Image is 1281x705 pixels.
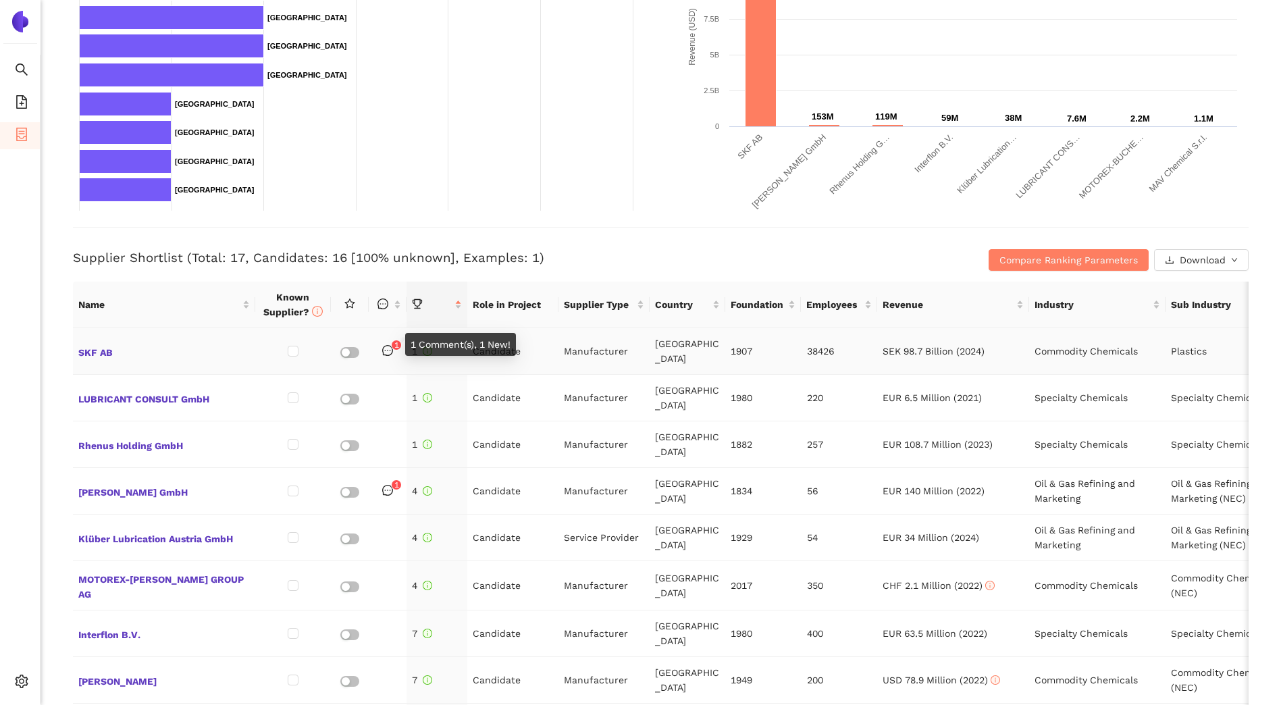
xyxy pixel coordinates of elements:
[9,11,31,32] img: Logo
[1147,132,1209,194] text: MAV Chemical S.r.l.
[883,297,1014,312] span: Revenue
[802,561,877,610] td: 350
[382,345,393,356] span: message
[412,439,432,450] span: 1
[175,100,255,108] text: [GEOGRAPHIC_DATA]
[650,468,725,515] td: [GEOGRAPHIC_DATA]
[558,421,650,468] td: Manufacturer
[467,657,558,704] td: Candidate
[558,375,650,421] td: Manufacturer
[883,439,993,450] span: EUR 108.7 Million (2023)
[467,468,558,515] td: Candidate
[78,569,250,602] span: MOTOREX-[PERSON_NAME] GROUP AG
[704,15,719,23] text: 7.5B
[883,628,987,639] span: EUR 63.5 Million (2022)
[73,249,857,267] h3: Supplier Shortlist (Total: 17, Candidates: 16 [100% unknown], Examples: 1)
[802,421,877,468] td: 257
[344,298,355,309] span: star
[806,297,861,312] span: Employees
[1130,113,1150,124] text: 2.2M
[1029,328,1166,375] td: Commodity Chemicals
[687,8,696,66] text: Revenue (USD)
[883,532,979,543] span: EUR 34 Million (2024)
[802,328,877,375] td: 38426
[1154,249,1249,271] button: downloadDownloaddown
[412,675,432,685] span: 7
[875,111,897,122] text: 119M
[725,610,801,657] td: 1980
[750,132,827,210] text: [PERSON_NAME] GmbH
[650,610,725,657] td: [GEOGRAPHIC_DATA]
[467,610,558,657] td: Candidate
[1014,132,1082,201] text: LUBRICANT CONS…
[267,14,347,22] text: [GEOGRAPHIC_DATA]
[985,581,995,590] span: info-circle
[1029,515,1166,561] td: Oil & Gas Refining and Marketing
[1029,468,1166,515] td: Oil & Gas Refining and Marketing
[650,421,725,468] td: [GEOGRAPHIC_DATA]
[377,298,388,309] span: message
[78,529,250,546] span: Klüber Lubrication Austria GmbH
[558,515,650,561] td: Service Provider
[725,657,801,704] td: 1949
[802,610,877,657] td: 400
[78,625,250,642] span: Interflon B.V.
[1180,253,1226,267] span: Download
[991,675,1000,685] span: info-circle
[423,486,432,496] span: info-circle
[392,480,401,490] sup: 1
[423,533,432,542] span: info-circle
[650,375,725,421] td: [GEOGRAPHIC_DATA]
[883,486,985,496] span: EUR 140 Million (2022)
[558,328,650,375] td: Manufacturer
[175,186,255,194] text: [GEOGRAPHIC_DATA]
[1029,561,1166,610] td: Commodity Chemicals
[394,480,399,490] span: 1
[78,436,250,453] span: Rhenus Holding GmbH
[1029,375,1166,421] td: Specialty Chemicals
[883,580,995,591] span: CHF 2.1 Million (2022)
[912,132,955,175] text: Interflon B.V.
[710,51,718,59] text: 5B
[1029,657,1166,704] td: Commodity Chemicals
[558,561,650,610] td: Manufacturer
[650,515,725,561] td: [GEOGRAPHIC_DATA]
[15,58,28,85] span: search
[650,328,725,375] td: [GEOGRAPHIC_DATA]
[999,253,1138,267] span: Compare Ranking Parameters
[467,375,558,421] td: Candidate
[175,128,255,136] text: [GEOGRAPHIC_DATA]
[423,440,432,449] span: info-circle
[175,157,255,165] text: [GEOGRAPHIC_DATA]
[412,486,432,496] span: 4
[15,123,28,150] span: container
[412,628,432,639] span: 7
[392,340,401,350] sup: 1
[1194,113,1213,124] text: 1.1M
[558,282,650,328] th: this column's title is Supplier Type,this column is sortable
[883,675,1000,685] span: USD 78.9 Million (2022)
[78,342,250,360] span: SKF AB
[558,657,650,704] td: Manufacturer
[467,515,558,561] td: Candidate
[78,297,240,312] span: Name
[731,297,785,312] span: Foundation
[423,675,432,685] span: info-circle
[725,328,801,375] td: 1907
[725,515,801,561] td: 1929
[1029,610,1166,657] td: Specialty Chemicals
[412,532,432,543] span: 4
[412,392,432,403] span: 1
[263,292,323,317] span: Known Supplier?
[725,468,801,515] td: 1834
[1035,297,1150,312] span: Industry
[802,468,877,515] td: 56
[883,346,985,357] span: SEK 98.7 Billion (2024)
[650,561,725,610] td: [GEOGRAPHIC_DATA]
[394,340,399,350] span: 1
[827,132,891,197] text: Rhenus Holding G…
[1029,421,1166,468] td: Specialty Chemicals
[423,629,432,638] span: info-circle
[704,86,719,95] text: 2.5B
[655,297,710,312] span: Country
